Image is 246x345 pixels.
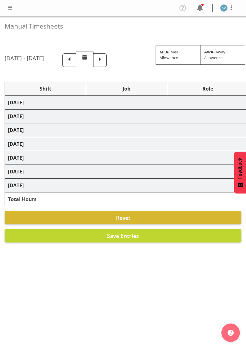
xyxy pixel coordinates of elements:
[228,330,234,336] img: help-xxl-2.png
[89,85,164,92] div: Job
[5,211,241,224] button: Reset
[170,85,245,92] div: Role
[220,4,228,12] img: solomon-vainakolo1122.jpg
[5,55,44,61] h5: [DATE] - [DATE]
[200,45,245,65] div: - Away Allowence
[8,85,83,92] div: Shift
[156,45,200,65] div: - Meal Allowance
[5,192,86,206] td: Total Hours
[160,49,168,55] strong: MEA
[234,152,246,193] button: Feedback - Show survey
[204,49,213,55] strong: AWA
[116,214,130,221] span: Reset
[107,232,139,239] span: Save Entries
[237,158,243,179] span: Feedback
[5,229,241,242] button: Save Entries
[5,23,241,30] h4: Manual Timesheets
